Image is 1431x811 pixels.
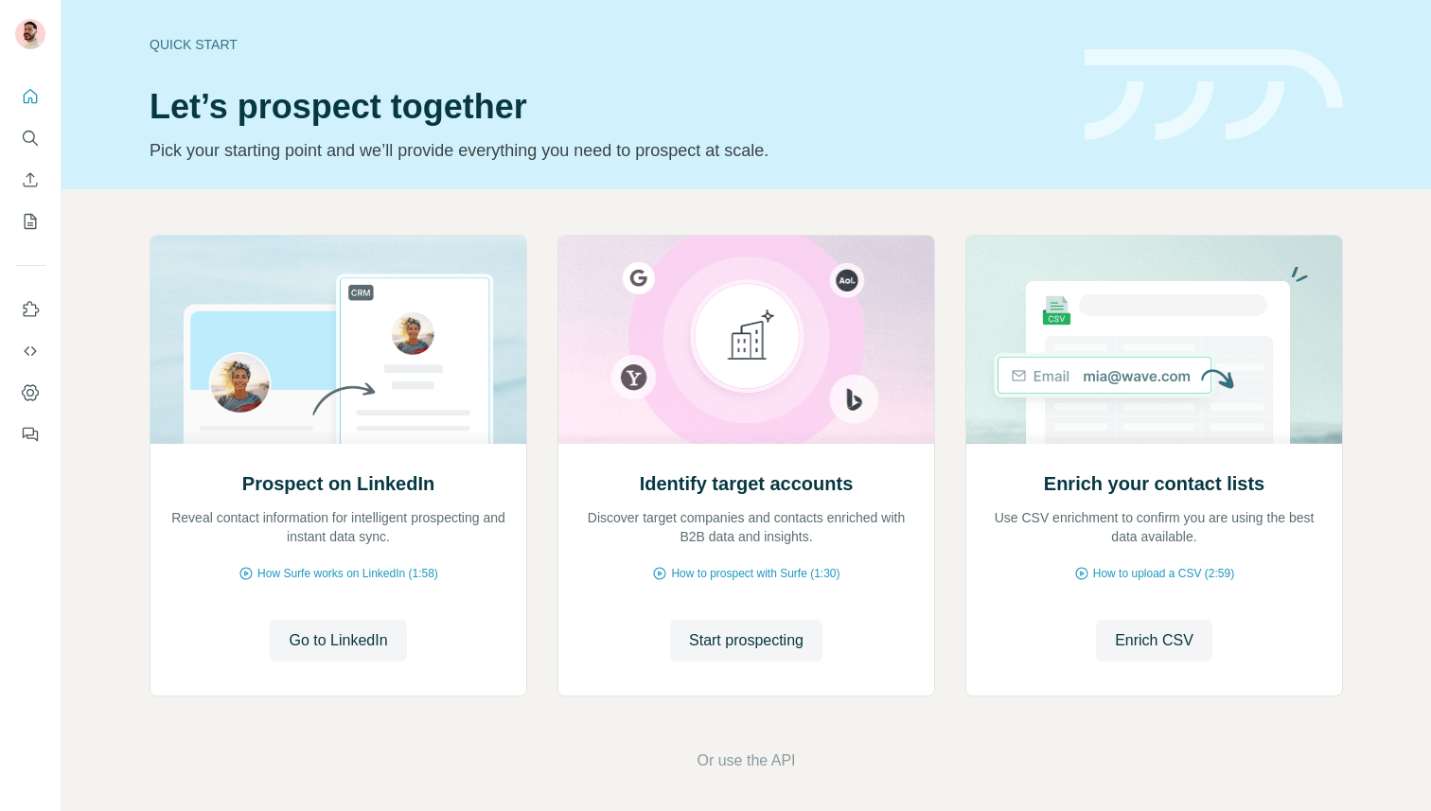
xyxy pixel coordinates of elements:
[257,565,438,582] span: How Surfe works on LinkedIn (1:58)
[150,236,527,444] img: Prospect on LinkedIn
[15,334,45,368] button: Use Surfe API
[965,236,1343,444] img: Enrich your contact lists
[289,629,387,652] span: Go to LinkedIn
[689,629,804,652] span: Start prospecting
[15,121,45,155] button: Search
[697,749,795,772] button: Or use the API
[15,292,45,326] button: Use Surfe on LinkedIn
[985,508,1323,546] p: Use CSV enrichment to confirm you are using the best data available.
[15,376,45,410] button: Dashboard
[242,470,434,497] h2: Prospect on LinkedIn
[640,470,854,497] h2: Identify target accounts
[150,137,1062,164] p: Pick your starting point and we’ll provide everything you need to prospect at scale.
[1093,565,1234,582] span: How to upload a CSV (2:59)
[557,236,935,444] img: Identify target accounts
[577,508,915,546] p: Discover target companies and contacts enriched with B2B data and insights.
[1096,620,1212,661] button: Enrich CSV
[15,163,45,197] button: Enrich CSV
[270,620,406,661] button: Go to LinkedIn
[15,417,45,451] button: Feedback
[1044,470,1264,497] h2: Enrich your contact lists
[671,565,839,582] span: How to prospect with Surfe (1:30)
[15,79,45,114] button: Quick start
[169,508,507,546] p: Reveal contact information for intelligent prospecting and instant data sync.
[15,204,45,238] button: My lists
[1085,49,1343,141] img: banner
[15,19,45,49] img: Avatar
[670,620,822,661] button: Start prospecting
[150,88,1062,126] h1: Let’s prospect together
[1115,629,1193,652] span: Enrich CSV
[150,35,1062,54] div: Quick start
